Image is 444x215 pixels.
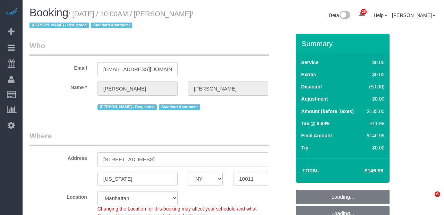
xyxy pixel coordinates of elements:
[361,9,367,15] span: 26
[24,62,92,71] label: Email
[344,168,383,174] h4: $146.99
[29,41,269,56] legend: Who
[302,167,319,173] strong: Total
[24,152,92,162] label: Address
[97,172,178,186] input: City
[364,71,384,78] div: $0.00
[97,81,178,96] input: First Name
[29,10,193,29] small: / [DATE] / 10:00AM / [PERSON_NAME]
[301,132,332,139] label: Final Amount
[435,191,440,197] span: 6
[301,108,353,115] label: Amount (before Taxes)
[339,11,350,20] img: New interface
[97,104,157,110] span: [PERSON_NAME] - Requested
[364,108,384,115] div: $135.00
[364,95,384,102] div: $0.00
[29,131,269,146] legend: Where
[188,81,268,96] input: Last Name
[24,81,92,91] label: Name *
[233,172,268,186] input: Zip Code
[24,191,92,200] label: Location
[301,120,330,127] label: Tax @ 8.88%
[29,23,89,28] span: [PERSON_NAME] - Requested
[97,62,178,76] input: Email
[301,83,322,90] label: Discount
[301,71,316,78] label: Extras
[91,23,132,28] span: Standard Apartment
[420,191,437,208] iframe: Intercom live chat
[355,7,369,22] a: 26
[301,144,308,151] label: Tip
[29,7,68,19] span: Booking
[301,40,386,48] h3: Summary
[329,12,351,18] a: Beta
[364,144,384,151] div: $0.00
[301,59,318,66] label: Service
[364,83,384,90] div: ($0.00)
[159,104,200,110] span: Standard Apartment
[301,95,328,102] label: Adjustment
[392,12,435,18] a: [PERSON_NAME]
[4,7,18,17] img: Automaid Logo
[364,132,384,139] div: $146.99
[364,120,384,127] div: $11.99
[364,59,384,66] div: $0.00
[374,12,387,18] a: Help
